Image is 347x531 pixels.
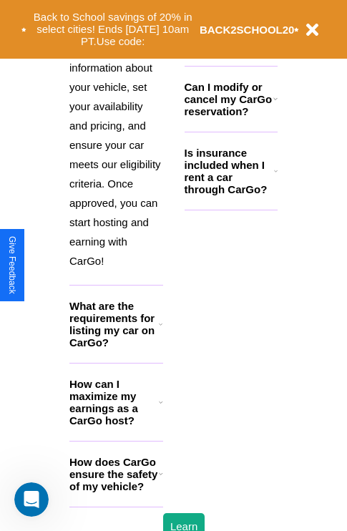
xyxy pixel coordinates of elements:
h3: Can I modify or cancel my CarGo reservation? [185,81,273,117]
iframe: Intercom live chat [14,482,49,517]
h3: Is insurance included when I rent a car through CarGo? [185,147,274,195]
h3: How can I maximize my earnings as a CarGo host? [69,378,159,427]
h3: How does CarGo ensure the safety of my vehicle? [69,456,159,492]
h3: What are the requirements for listing my car on CarGo? [69,300,159,349]
div: Give Feedback [7,236,17,294]
b: BACK2SCHOOL20 [200,24,295,36]
button: Back to School savings of 20% in select cities! Ends [DATE] 10am PT.Use code: [26,7,200,52]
